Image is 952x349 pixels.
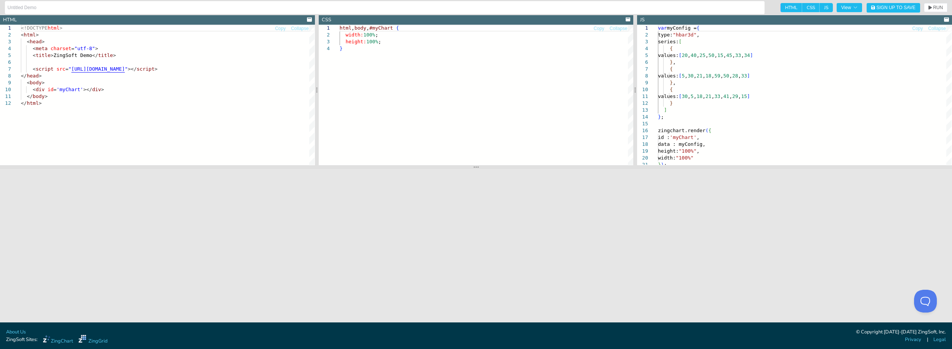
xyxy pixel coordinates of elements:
span: 59 [714,73,721,79]
span: , [706,52,709,58]
iframe: Toggle Customer Support [914,290,937,313]
span: Copy [594,26,604,31]
a: ZingChart [43,335,73,345]
a: Legal [933,336,946,343]
span: ] [750,52,753,58]
span: id [47,87,54,92]
a: ZingGrid [79,335,107,345]
span: " [125,66,128,72]
span: , [741,52,744,58]
span: ) [661,162,664,167]
span: 100% [363,32,375,38]
span: , [697,148,700,154]
span: ; [375,32,378,38]
span: 50 [708,52,714,58]
div: 5 [637,52,648,59]
span: , [703,93,706,99]
div: 6 [637,59,648,66]
span: Copy [912,26,923,31]
span: ] [747,73,750,79]
span: head [27,73,39,79]
span: , [688,52,691,58]
span: , [714,52,718,58]
span: 41 [724,93,730,99]
button: Sign Up to Save [867,3,920,13]
span: [ [679,93,682,99]
div: 8 [637,73,648,79]
span: "hbar3d" [673,32,697,38]
span: <!DOCTYPE [21,25,47,31]
span: 100% [366,39,378,44]
span: , [697,134,700,140]
button: Collapse [928,25,946,32]
span: View [841,5,858,10]
span: , [697,52,700,58]
span: "100%" [679,148,697,154]
span: html [27,100,39,106]
span: script [36,66,54,72]
span: < [33,46,36,51]
span: { [708,128,711,133]
span: height: [658,148,679,154]
span: ] [747,93,750,99]
span: width: [658,155,676,161]
span: html [24,32,36,38]
span: 25 [700,52,706,58]
span: > [42,39,45,44]
span: , [694,73,697,79]
div: 1 [637,25,648,32]
span: 40 [691,52,697,58]
span: [URL][DOMAIN_NAME] [71,66,125,72]
div: 16 [637,127,648,134]
span: data : myConfig, [658,141,705,147]
span: > [113,52,116,58]
span: 33 [735,52,741,58]
span: , [688,93,691,99]
span: > [42,80,45,85]
div: 2 [637,32,648,38]
span: 15 [741,93,747,99]
span: , [721,93,724,99]
button: RUN [924,3,947,12]
span: ZingSoft Demo [54,52,92,58]
span: ( [706,128,709,133]
div: 9 [637,79,648,86]
span: 29 [732,93,738,99]
div: 2 [319,32,330,38]
span: src [57,66,65,72]
div: 13 [637,107,648,114]
div: 19 [637,148,648,155]
span: "100%" [676,155,694,161]
span: 18 [697,93,703,99]
span: 30 [688,73,694,79]
span: ></ [128,66,137,72]
span: ; [661,114,664,120]
span: ; [378,39,381,44]
div: 15 [637,120,648,127]
div: 10 [637,86,648,93]
span: values: [658,52,679,58]
span: 45 [726,52,732,58]
span: meta [36,46,47,51]
span: 5 [682,73,685,79]
span: < [27,80,30,85]
span: } [670,59,673,65]
span: > [45,93,48,99]
span: Collapse [610,26,628,31]
span: series: [658,39,679,44]
span: head [30,39,41,44]
div: checkbox-group [780,3,833,12]
span: > [36,32,39,38]
span: values: [658,93,679,99]
span: div [36,87,44,92]
span: HTML [780,3,802,12]
div: 4 [637,45,648,52]
span: RUN [933,5,943,10]
button: Collapse [291,25,309,32]
span: 18 [706,73,712,79]
div: 3 [319,38,330,45]
span: < [33,52,36,58]
div: 7 [637,66,648,73]
span: { [396,25,399,31]
span: } [340,46,343,51]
